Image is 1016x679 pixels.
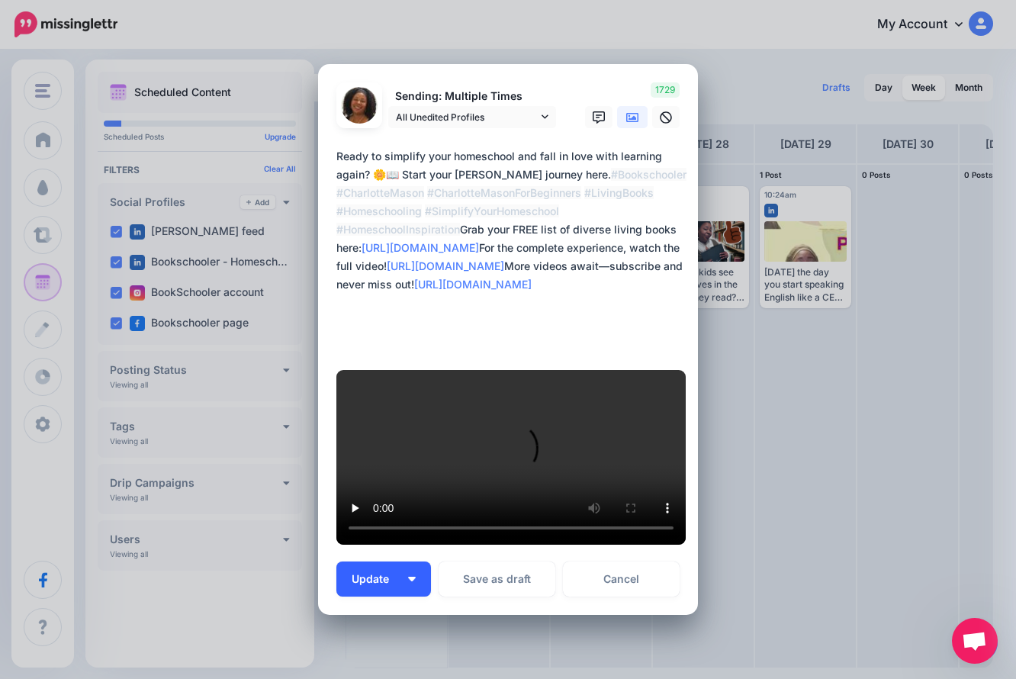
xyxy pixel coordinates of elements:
span: All Unedited Profiles [396,109,538,125]
img: arrow-down-white.png [408,577,416,581]
button: Save as draft [439,562,555,597]
p: Sending: Multiple Times [388,88,556,105]
a: All Unedited Profiles [388,106,556,128]
span: Update [352,574,400,584]
button: Update [336,562,431,597]
span: 1729 [651,82,680,98]
img: 453615121_892451076238337_1872718559437141435_n-bsa149353.jpg [341,87,378,124]
div: Ready to simplify your homeschool and fall in love with learning again? 🌼📖 Start your [PERSON_NAM... [336,147,687,294]
a: Cancel [563,562,680,597]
